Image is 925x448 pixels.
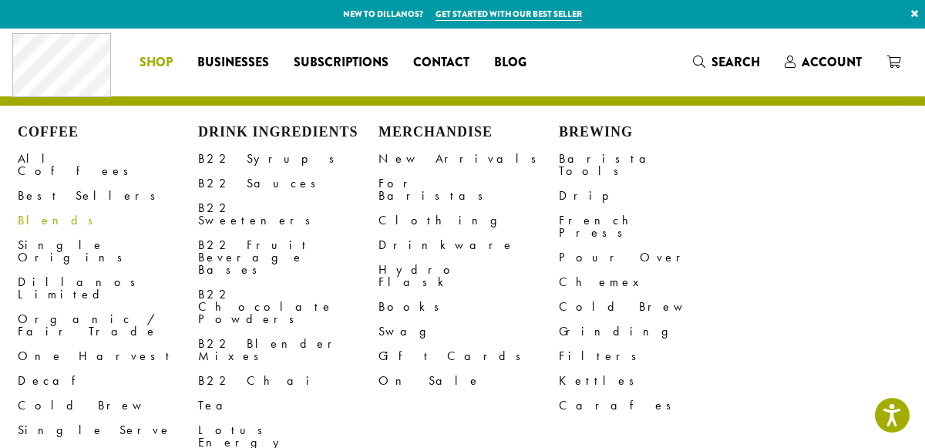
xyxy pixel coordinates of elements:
a: Dillanos Limited [18,270,198,307]
a: Books [378,295,559,319]
a: French Press [559,208,739,245]
a: Search [681,49,772,75]
a: All Coffees [18,147,198,184]
h4: Merchandise [378,124,559,141]
a: For Baristas [378,171,559,208]
a: Hydro Flask [378,258,559,295]
a: Organic / Fair Trade [18,307,198,344]
span: Account [802,53,862,71]
a: Shop [127,50,185,75]
a: B22 Blender Mixes [198,332,378,369]
a: Drinkware [378,233,559,258]
a: Single Serve [18,418,198,443]
a: B22 Fruit Beverage Bases [198,233,378,282]
h4: Brewing [559,124,739,141]
a: Gift Cards [378,344,559,369]
a: Clothing [378,208,559,233]
a: Get started with our best seller [436,8,582,21]
h4: Drink Ingredients [198,124,378,141]
a: One Harvest [18,344,198,369]
a: Kettles [559,369,739,393]
a: B22 Chocolate Powders [198,282,378,332]
a: B22 Sweeteners [198,196,378,233]
a: Pour Over [559,245,739,270]
a: Best Sellers [18,184,198,208]
a: Carafes [559,393,739,418]
a: B22 Chai [198,369,378,393]
a: Drip [559,184,739,208]
a: Barista Tools [559,147,739,184]
span: Shop [140,53,173,72]
span: Contact [413,53,469,72]
span: Businesses [197,53,269,72]
a: Decaf [18,369,198,393]
a: B22 Syrups [198,147,378,171]
a: B22 Sauces [198,171,378,196]
a: On Sale [378,369,559,393]
a: New Arrivals [378,147,559,171]
a: Tea [198,393,378,418]
span: Subscriptions [294,53,388,72]
a: Grinding [559,319,739,344]
a: Single Origins [18,233,198,270]
a: Swag [378,319,559,344]
a: Filters [559,344,739,369]
a: Chemex [559,270,739,295]
h4: Coffee [18,124,198,141]
a: Blends [18,208,198,233]
a: Cold Brew [18,393,198,418]
span: Blog [494,53,526,72]
a: Cold Brew [559,295,739,319]
span: Search [711,53,760,71]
